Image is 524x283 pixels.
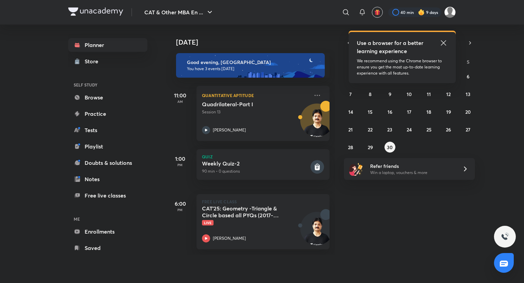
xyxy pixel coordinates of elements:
abbr: September 14, 2025 [348,109,353,115]
button: September 16, 2025 [384,106,395,117]
abbr: September 22, 2025 [368,126,373,133]
abbr: September 12, 2025 [446,91,451,97]
img: evening [176,53,325,78]
a: Practice [68,107,147,121]
abbr: September 20, 2025 [465,109,471,115]
a: Browse [68,91,147,104]
p: Quantitative Aptitude [202,91,309,99]
button: September 26, 2025 [443,124,454,135]
button: September 14, 2025 [345,106,356,117]
a: Store [68,54,147,68]
button: September 7, 2025 [345,89,356,99]
button: September 29, 2025 [365,142,376,153]
img: streak [418,9,425,16]
abbr: September 7, 2025 [349,91,352,97]
h6: ME [68,213,147,225]
a: Tests [68,123,147,137]
button: CAT & Other MBA En ... [140,5,218,19]
button: September 22, 2025 [365,124,376,135]
button: September 28, 2025 [345,142,356,153]
abbr: September 9, 2025 [389,91,391,97]
abbr: Saturday [467,59,469,65]
p: Quiz [202,155,324,159]
p: AM [166,99,194,104]
abbr: September 17, 2025 [407,109,411,115]
button: September 18, 2025 [423,106,434,117]
button: September 17, 2025 [404,106,415,117]
button: September 15, 2025 [365,106,376,117]
span: Live [202,220,214,225]
a: Company Logo [68,7,123,17]
button: September 12, 2025 [443,89,454,99]
button: September 19, 2025 [443,106,454,117]
img: Avatar [301,107,333,140]
button: September 9, 2025 [384,89,395,99]
p: PM [166,208,194,212]
abbr: September 18, 2025 [426,109,431,115]
button: September 30, 2025 [384,142,395,153]
h4: [DATE] [176,38,336,46]
a: Planner [68,38,147,52]
div: Store [85,57,102,65]
button: September 13, 2025 [463,89,474,99]
p: You have 3 events [DATE] [187,66,319,72]
p: FREE LIVE CLASS [202,200,324,204]
a: Saved [68,241,147,255]
abbr: September 21, 2025 [348,126,353,133]
a: Doubts & solutions [68,156,147,170]
h5: 1:00 [166,155,194,163]
button: September 20, 2025 [463,106,474,117]
abbr: September 6, 2025 [467,73,469,80]
abbr: September 16, 2025 [388,109,392,115]
abbr: September 13, 2025 [466,91,470,97]
abbr: September 10, 2025 [407,91,412,97]
h5: 6:00 [166,200,194,208]
button: September 21, 2025 [345,124,356,135]
abbr: September 19, 2025 [446,109,451,115]
p: 90 min • 0 questions [202,168,309,174]
h5: Weekly Quiz-2 [202,160,309,167]
h5: 11:00 [166,91,194,99]
button: September 23, 2025 [384,124,395,135]
button: September 10, 2025 [404,89,415,99]
p: We recommend using the Chrome browser to ensure you get the most up-to-date learning experience w... [357,58,448,76]
button: September 27, 2025 [463,124,474,135]
abbr: September 24, 2025 [407,126,412,133]
a: Playlist [68,140,147,153]
img: avatar [374,9,380,15]
a: Enrollments [68,225,147,238]
h5: CAT'25: Geometry -Triangle & Circle based all PYQs (2017-24) [202,205,287,219]
abbr: September 8, 2025 [369,91,372,97]
img: Avatar [301,216,333,248]
h6: Refer friends [370,162,454,170]
img: Company Logo [68,7,123,16]
button: September 24, 2025 [404,124,415,135]
p: Win a laptop, vouchers & more [370,170,454,176]
button: September 25, 2025 [423,124,434,135]
button: avatar [372,7,383,18]
abbr: September 30, 2025 [387,144,393,151]
img: ttu [501,233,509,241]
img: referral [349,162,363,176]
p: [PERSON_NAME] [213,127,246,133]
h6: SELF STUDY [68,79,147,91]
button: September 11, 2025 [423,89,434,99]
abbr: September 29, 2025 [368,144,373,151]
button: September 8, 2025 [365,89,376,99]
p: [PERSON_NAME] [213,235,246,241]
p: Session 13 [202,109,309,115]
button: September 6, 2025 [463,71,474,82]
abbr: September 26, 2025 [446,126,451,133]
abbr: September 27, 2025 [466,126,470,133]
abbr: September 15, 2025 [368,109,373,115]
abbr: September 11, 2025 [427,91,431,97]
h6: Good evening, [GEOGRAPHIC_DATA] [187,59,319,65]
img: Nitin [444,6,456,18]
abbr: September 23, 2025 [387,126,392,133]
a: Free live classes [68,189,147,202]
p: PM [166,163,194,167]
abbr: September 28, 2025 [348,144,353,151]
abbr: September 25, 2025 [426,126,432,133]
h5: Quadrilateral-Part I [202,101,287,108]
h5: Use a browser for a better learning experience [357,39,425,55]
